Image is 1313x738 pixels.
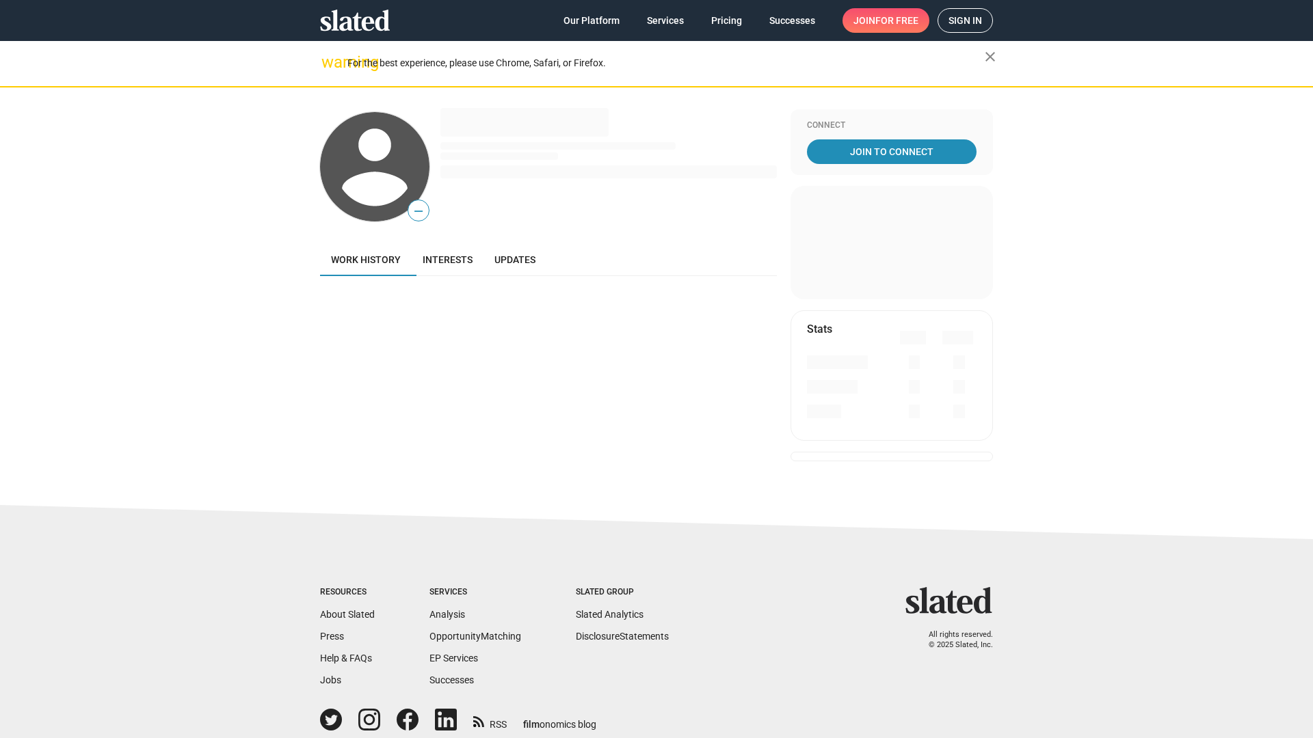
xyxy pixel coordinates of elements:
div: Resources [320,587,375,598]
span: Join [853,8,918,33]
span: Interests [423,254,473,265]
span: Updates [494,254,535,265]
a: Sign in [938,8,993,33]
span: Pricing [711,8,742,33]
a: OpportunityMatching [429,631,521,642]
span: Work history [331,254,401,265]
a: Join To Connect [807,139,977,164]
mat-icon: warning [321,54,338,70]
span: Sign in [949,9,982,32]
a: Successes [429,674,474,685]
a: Analysis [429,609,465,620]
mat-card-title: Stats [807,322,832,336]
a: RSS [473,710,507,731]
a: About Slated [320,609,375,620]
a: Updates [483,243,546,276]
span: Join To Connect [810,139,974,164]
a: Successes [758,8,826,33]
a: Services [636,8,695,33]
a: EP Services [429,653,478,664]
a: DisclosureStatements [576,631,669,642]
a: Joinfor free [843,8,929,33]
mat-icon: close [982,49,998,65]
a: Work history [320,243,412,276]
a: Pricing [700,8,753,33]
span: Services [647,8,684,33]
span: for free [875,8,918,33]
a: Press [320,631,344,642]
a: Help & FAQs [320,653,372,664]
div: Connect [807,120,977,131]
span: — [408,202,429,220]
a: Our Platform [553,8,631,33]
p: All rights reserved. © 2025 Slated, Inc. [914,630,993,650]
a: Jobs [320,674,341,685]
a: Slated Analytics [576,609,644,620]
a: filmonomics blog [523,707,596,731]
div: For the best experience, please use Chrome, Safari, or Firefox. [347,54,985,72]
span: Our Platform [563,8,620,33]
span: Successes [769,8,815,33]
span: film [523,719,540,730]
div: Slated Group [576,587,669,598]
a: Interests [412,243,483,276]
div: Services [429,587,521,598]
